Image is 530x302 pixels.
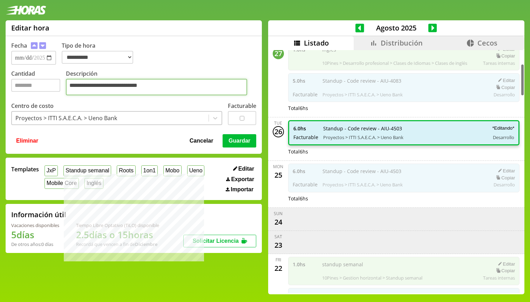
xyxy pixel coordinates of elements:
[268,50,524,293] div: scrollable content
[11,42,27,49] label: Fecha
[11,241,59,247] div: De otros años: 0 días
[11,70,66,97] label: Cantidad
[62,51,133,64] select: Tipo de hora
[11,23,49,33] h1: Editar hora
[76,228,159,241] h1: 2.5 días o 15 horas
[238,166,254,172] span: Editar
[288,105,520,111] div: Total 6 hs
[231,176,254,183] span: Exportar
[231,186,253,193] span: Importar
[231,165,256,172] button: Editar
[273,263,284,274] div: 22
[14,134,40,147] button: Eliminar
[273,240,284,251] div: 23
[273,170,284,181] div: 25
[62,42,139,65] label: Tipo de hora
[45,178,79,189] button: Mobile Core
[223,134,256,147] button: Guardar
[6,6,46,15] img: logotipo
[273,126,284,137] div: 26
[183,235,256,247] button: Solicitar Licencia
[11,210,66,219] h2: Información útil
[274,120,282,126] div: Tue
[224,176,256,183] button: Exportar
[188,134,216,147] button: Cancelar
[11,222,59,228] div: Vacaciones disponibles
[45,165,58,176] button: JxP
[11,79,60,92] input: Cantidad
[66,79,247,95] textarea: Descripción
[15,114,117,122] div: Proyectos > ITTI S.A.E.C.A. > Ueno Bank
[381,38,423,48] span: Distribución
[192,238,239,244] span: Solicitar Licencia
[187,165,205,176] button: Ueno
[11,228,59,241] h1: 5 días
[76,241,159,247] div: Recordá que vencen a fin de
[76,222,159,228] div: Tiempo Libre Optativo (TiLO) disponible
[84,178,103,189] button: Inglés
[304,38,329,48] span: Listado
[228,102,256,110] label: Facturable
[273,164,283,170] div: Mon
[276,257,281,263] div: Fri
[66,70,256,97] label: Descripción
[163,165,182,176] button: Mobo
[274,211,283,217] div: Sun
[117,165,135,176] button: Roots
[63,165,111,176] button: Standup semanal
[274,234,282,240] div: Sat
[141,165,158,176] button: 1on1
[364,23,428,33] span: Agosto 2025
[273,48,284,59] div: 27
[135,241,157,247] b: Diciembre
[11,165,39,173] span: Templates
[273,217,284,228] div: 24
[288,195,520,202] div: Total 6 hs
[288,148,520,155] div: Total 6 hs
[11,102,54,110] label: Centro de costo
[477,38,497,48] span: Cecos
